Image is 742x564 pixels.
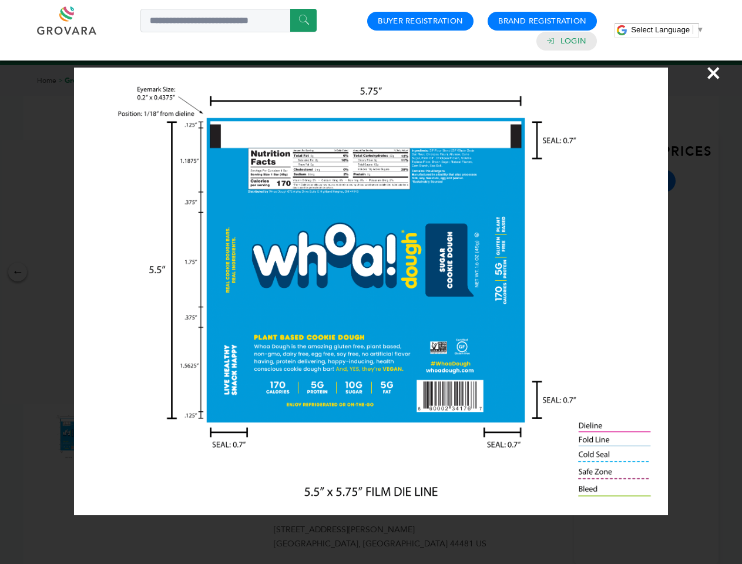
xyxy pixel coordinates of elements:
[498,16,586,26] a: Brand Registration
[378,16,463,26] a: Buyer Registration
[631,25,704,34] a: Select Language​
[706,56,721,89] span: ×
[631,25,690,34] span: Select Language
[74,68,667,515] img: Image Preview
[140,9,317,32] input: Search a product or brand...
[560,36,586,46] a: Login
[696,25,704,34] span: ▼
